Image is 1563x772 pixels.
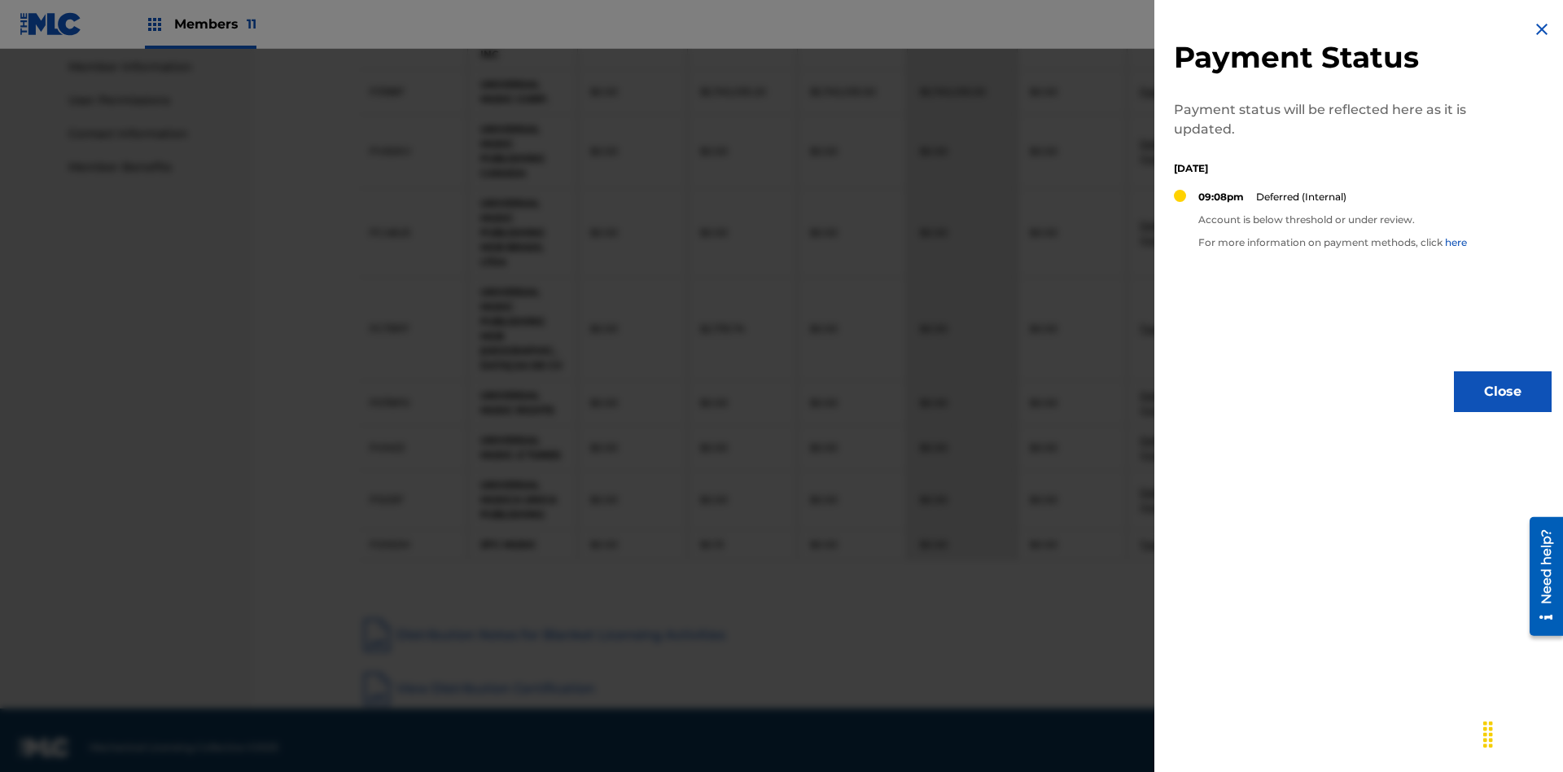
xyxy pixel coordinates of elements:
button: Close [1454,371,1552,412]
iframe: Chat Widget [1482,694,1563,772]
h2: Payment Status [1174,39,1475,76]
p: [DATE] [1174,161,1475,176]
iframe: Resource Center [1517,511,1563,644]
p: Payment status will be reflected here as it is updated. [1174,100,1475,139]
img: MLC Logo [20,12,82,36]
p: 09:08pm [1198,190,1244,204]
p: Account is below threshold or under review. [1198,213,1467,227]
img: Top Rightsholders [145,15,164,34]
span: 11 [247,16,256,32]
span: Members [174,15,256,33]
p: Deferred (Internal) [1256,190,1346,204]
p: For more information on payment methods, click [1198,235,1467,250]
a: here [1445,236,1467,248]
div: Drag [1475,710,1501,759]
